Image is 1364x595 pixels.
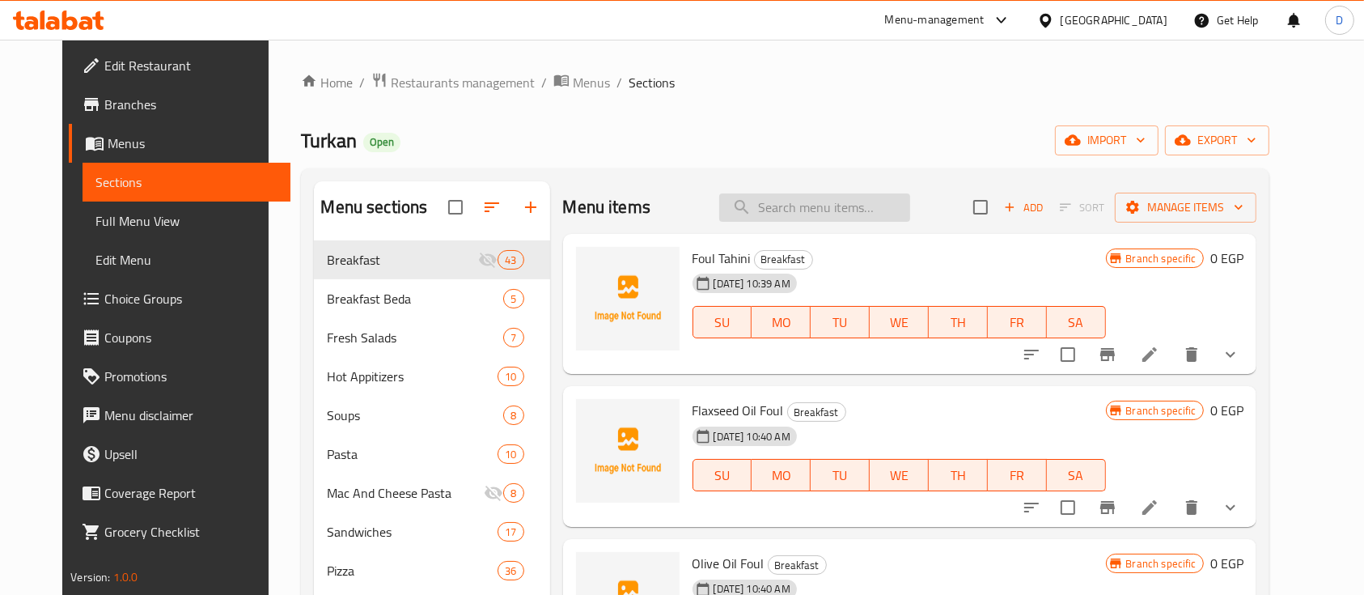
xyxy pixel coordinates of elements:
[327,483,484,503] div: Mac And Cheese Pasta
[1002,198,1045,217] span: Add
[1047,306,1106,338] button: SA
[503,289,523,308] div: items
[498,253,523,268] span: 43
[69,396,290,435] a: Menu disclaimer
[787,402,846,422] div: Breakfast
[484,483,503,503] svg: Inactive section
[104,444,277,464] span: Upsell
[70,567,110,588] span: Version:
[314,240,549,279] div: Breakfast43
[1012,488,1051,527] button: sort-choices
[301,73,353,92] a: Home
[83,202,290,240] a: Full Menu View
[498,563,523,579] span: 36
[769,556,826,575] span: Breakfast
[104,367,277,386] span: Promotions
[1068,130,1146,151] span: import
[314,435,549,474] div: Pasta10
[104,406,277,425] span: Menu disclaimer
[755,250,812,269] span: Breakfast
[314,512,549,551] div: Sandwiches17
[511,188,550,227] button: Add section
[1221,498,1240,517] svg: Show Choices
[1140,498,1159,517] a: Edit menu item
[876,464,922,487] span: WE
[700,464,746,487] span: SU
[1051,491,1085,525] span: Select to update
[327,250,478,270] span: Breakfast
[1165,125,1269,155] button: export
[498,369,523,385] span: 10
[478,250,498,270] svg: Inactive section
[371,72,535,93] a: Restaurants management
[707,276,797,291] span: [DATE] 10:39 AM
[576,247,680,351] img: Foul Tahini
[498,525,523,540] span: 17
[811,306,870,338] button: TU
[1178,130,1256,151] span: export
[504,486,523,501] span: 8
[1221,345,1240,364] svg: Show Choices
[320,195,427,219] h2: Menu sections
[301,72,1269,93] nav: breadcrumb
[1210,247,1243,270] h6: 0 EGP
[438,190,472,224] span: Select all sections
[83,163,290,202] a: Sections
[327,522,498,542] div: Sandwiches
[104,95,277,114] span: Branches
[498,561,523,580] div: items
[1128,198,1243,218] span: Manage items
[503,406,523,425] div: items
[69,512,290,551] a: Grocery Checklist
[553,72,610,93] a: Menus
[1172,488,1211,527] button: delete
[104,289,277,308] span: Choice Groups
[758,311,804,334] span: MO
[994,311,1040,334] span: FR
[108,134,277,153] span: Menus
[1120,556,1203,572] span: Branch specific
[1053,464,1099,487] span: SA
[498,522,523,542] div: items
[1061,11,1167,29] div: [GEOGRAPHIC_DATA]
[69,85,290,124] a: Branches
[752,306,811,338] button: MO
[104,522,277,542] span: Grocery Checklist
[935,311,981,334] span: TH
[988,459,1047,491] button: FR
[541,73,547,92] li: /
[1049,195,1115,220] span: Select section first
[693,306,752,338] button: SU
[758,464,804,487] span: MO
[788,403,845,422] span: Breakfast
[327,367,498,386] span: Hot Appitizers
[719,193,910,222] input: search
[929,459,988,491] button: TH
[707,429,797,444] span: [DATE] 10:40 AM
[700,311,746,334] span: SU
[870,306,929,338] button: WE
[754,250,813,270] div: Breakfast
[69,357,290,396] a: Promotions
[327,444,498,464] div: Pasta
[314,279,549,318] div: Breakfast Beda5
[1211,488,1250,527] button: show more
[1051,338,1085,372] span: Select to update
[327,406,503,425] span: Soups
[693,551,765,576] span: Olive Oil Foul
[616,73,622,92] li: /
[876,311,922,334] span: WE
[301,122,357,159] span: Turkan
[503,328,523,347] div: items
[576,399,680,503] img: Flaxseed Oil Foul
[885,11,985,30] div: Menu-management
[998,195,1049,220] span: Add item
[95,211,277,231] span: Full Menu View
[498,444,523,464] div: items
[314,318,549,357] div: Fresh Salads7
[327,328,503,347] span: Fresh Salads
[69,435,290,474] a: Upsell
